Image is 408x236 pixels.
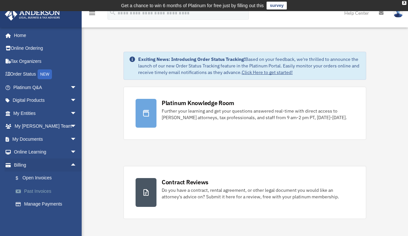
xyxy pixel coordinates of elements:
div: Do you have a contract, rental agreement, or other legal document you would like an attorney's ad... [162,187,354,200]
a: Contract Reviews Do you have a contract, rental agreement, or other legal document you would like... [123,166,366,219]
a: Online Ordering [5,42,87,55]
a: Manage Payments [9,198,87,211]
a: Past Invoices [9,185,87,198]
div: close [402,1,406,5]
a: Billingarrow_drop_up [5,158,87,172]
a: My [PERSON_NAME] Teamarrow_drop_down [5,120,87,133]
a: $Open Invoices [9,172,87,185]
a: survey [267,2,287,9]
span: arrow_drop_down [70,94,83,107]
a: Order StatusNEW [5,68,87,81]
div: Based on your feedback, we're thrilled to announce the launch of our new Order Status Tracking fe... [138,56,361,76]
a: My Entitiesarrow_drop_down [5,107,87,120]
img: Anderson Advisors Platinum Portal [3,8,62,21]
span: arrow_drop_down [70,133,83,146]
div: Contract Reviews [162,178,208,186]
span: arrow_drop_down [70,81,83,94]
a: Online Learningarrow_drop_down [5,146,87,159]
div: NEW [38,69,52,79]
div: Platinum Knowledge Room [162,99,234,107]
a: Platinum Q&Aarrow_drop_down [5,81,87,94]
strong: Exciting News: Introducing Order Status Tracking! [138,56,245,62]
img: User Pic [393,8,403,18]
span: arrow_drop_up [70,158,83,172]
a: Tax Organizers [5,55,87,68]
div: Get a chance to win 6 months of Platinum for free just by filling out this [121,2,264,9]
span: arrow_drop_down [70,107,83,120]
a: Platinum Knowledge Room Further your learning and get your questions answered real-time with dire... [123,87,366,140]
a: Digital Productsarrow_drop_down [5,94,87,107]
span: $ [19,174,23,182]
i: search [109,9,116,16]
a: My Documentsarrow_drop_down [5,133,87,146]
a: menu [88,11,96,17]
a: Events Calendar [5,210,87,224]
i: menu [88,9,96,17]
a: Home [5,29,83,42]
span: arrow_drop_down [70,146,83,159]
a: Click Here to get started! [242,69,293,75]
div: Further your learning and get your questions answered real-time with direct access to [PERSON_NAM... [162,108,354,121]
span: arrow_drop_down [70,120,83,133]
